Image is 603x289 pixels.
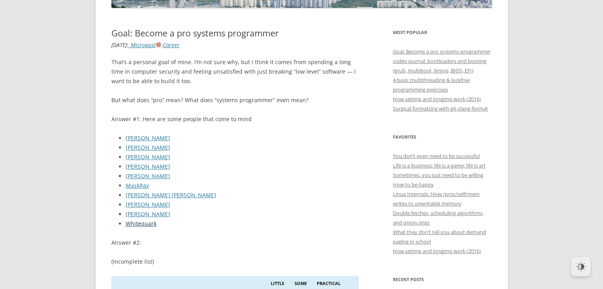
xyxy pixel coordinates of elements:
i: : , [111,41,180,49]
a: 4 basic multithreading & lockfree programming exercises [393,76,470,93]
p: (Incomplete list) [111,257,359,266]
a: Linux Internals: How /proc/self/mem writes to unwritable memory [393,190,480,207]
a: [PERSON_NAME] [126,163,170,170]
a: How to be happy [393,181,434,188]
a: Double fetches, scheduling algorithms, and onion rings [393,209,484,226]
a: _Micropost [128,41,162,49]
h3: Recent Posts [393,275,492,284]
a: How setjmp and longjmp work (2016) [393,247,481,255]
a: [PERSON_NAME] [126,144,170,151]
a: Goal: Become a pro systems programmer [393,48,490,55]
a: [PERSON_NAME] [PERSON_NAME] [126,191,216,199]
a: [PERSON_NAME] [126,210,170,218]
p: But what does “pro” mean? What does “systems programmer” even mean? [111,95,359,105]
p: Answer #1: Here are some people that come to mind [111,114,359,124]
a: Whitequark [126,220,157,227]
a: Sometimes, you just need to be willing [393,171,483,179]
p: That’s a personal goal of mine. I’m not sure why, but I think it comes from spending a long time ... [111,57,359,86]
img: 🍪 [156,42,161,48]
a: [PERSON_NAME] [126,172,170,180]
a: [PERSON_NAME] [126,134,170,142]
a: Surgical formatting with git-clang-format [393,105,488,112]
time: [DATE] [111,41,127,49]
a: You don’t even need to be successful [393,152,480,160]
a: What they don’t tell you about demand paging in school [393,228,486,245]
h3: Favorites [393,132,492,142]
a: How setjmp and longjmp work (2016) [393,95,481,103]
a: [PERSON_NAME] [126,153,170,161]
a: Career [163,41,180,49]
a: MaskRay [126,182,149,189]
a: [PERSON_NAME] [126,201,170,208]
a: Life is a business; life is a game; life is art [393,162,486,169]
h3: Most Popular [393,28,492,37]
p: Answer #2: [111,238,359,247]
a: osdev journal: bootloaders and booting (grub, multiboot, limine, BIOS, EFI) [393,57,486,74]
h1: Goal: Become a pro systems programmer [111,28,359,38]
